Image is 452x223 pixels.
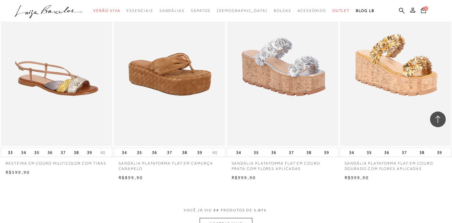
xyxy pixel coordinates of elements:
button: 39 [322,148,331,157]
span: Sandálias [159,8,185,13]
span: Verão Viva [93,8,120,13]
a: RASTEIRA EM COURO MULTICOLOR COM TIRAS [1,157,112,166]
button: 34 [347,148,356,157]
a: noSubCategoriesText [332,5,350,17]
button: 37 [400,148,409,157]
button: 36 [382,148,391,157]
button: 35 [252,148,261,157]
button: 36 [150,148,159,157]
span: [DEMOGRAPHIC_DATA] [217,8,267,13]
button: 37 [287,148,296,157]
button: 33 [6,148,15,157]
span: BLOG LB [356,8,374,13]
span: R$899,90 [119,175,143,180]
button: 38 [417,148,426,157]
a: SANDÁLIA PLATAFORMA FLAT EM COURO DOURADO COM FLORES APLICADAS [340,157,451,171]
button: 39 [195,148,204,157]
button: 34 [234,148,243,157]
button: 36 [269,148,278,157]
button: 38 [304,148,313,157]
span: VOCÊ JÁ VIU PRODUTOS DE [184,208,268,212]
button: 39 [435,148,444,157]
span: Sapatos [191,8,211,13]
button: 35 [32,148,41,157]
a: noSubCategoriesText [93,5,120,17]
a: noSubCategoriesText [191,5,211,17]
span: R$999,90 [345,175,369,180]
button: 35 [365,148,374,157]
span: Acessórios [298,8,326,13]
a: noSubCategoriesText [126,5,153,17]
button: 37 [165,148,174,157]
a: SANDÁLIA PLATAFORMA FLAT EM CAMURÇA CARAMELO [114,157,225,171]
button: 36 [46,148,54,157]
span: Essenciais [126,8,153,13]
span: 24 [213,208,219,212]
span: Outlet [332,8,350,13]
button: 37 [59,148,67,157]
a: noSubCategoriesText [217,5,267,17]
button: 35 [135,148,144,157]
a: noSubCategoriesText [274,5,291,17]
a: noSubCategoriesText [298,5,326,17]
button: 39 [85,148,94,157]
span: Bolsas [274,8,291,13]
a: noSubCategoriesText [159,5,185,17]
span: 0 [424,6,428,11]
a: BLOG LB [356,5,374,17]
button: 40 [98,150,107,155]
button: 0 [419,7,428,15]
button: 40 [210,150,219,155]
button: 38 [72,148,81,157]
button: 38 [180,148,189,157]
button: 34 [120,148,129,157]
a: SANDÁLIA PLATAFORMA FLAT EM COURO PRATA COM FLORES APLICADAS [227,157,338,171]
span: 1.071 [254,208,267,212]
button: 34 [19,148,28,157]
span: R$999,90 [232,175,256,180]
span: R$599,90 [6,170,30,175]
